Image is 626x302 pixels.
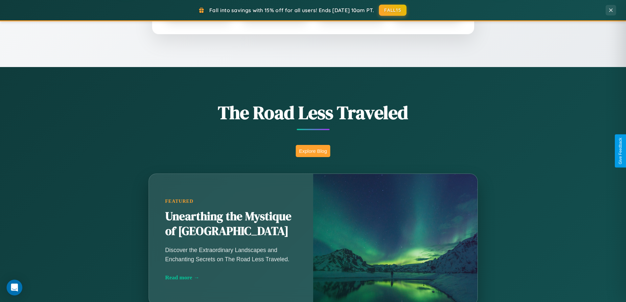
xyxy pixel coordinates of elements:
div: Featured [165,198,297,204]
h1: The Road Less Traveled [116,100,510,125]
p: Discover the Extraordinary Landscapes and Enchanting Secrets on The Road Less Traveled. [165,245,297,264]
h2: Unearthing the Mystique of [GEOGRAPHIC_DATA] [165,209,297,239]
button: FALL15 [379,5,406,16]
div: Read more → [165,274,297,281]
span: Fall into savings with 15% off for all users! Ends [DATE] 10am PT. [209,7,374,13]
div: Open Intercom Messenger [7,280,22,295]
button: Explore Blog [296,145,330,157]
div: Give Feedback [618,138,623,164]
